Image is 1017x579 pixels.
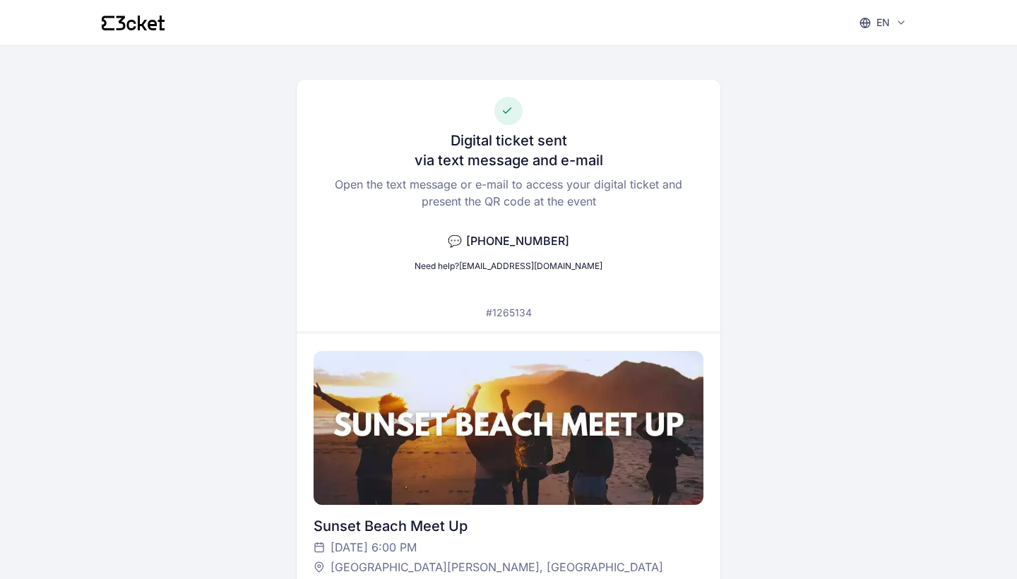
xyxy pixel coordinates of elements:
span: [DATE] 6:00 PM [331,539,417,556]
span: [GEOGRAPHIC_DATA][PERSON_NAME], [GEOGRAPHIC_DATA] [331,559,663,575]
span: 💬 [448,234,462,248]
p: Open the text message or e-mail to access your digital ticket and present the QR code at the event [314,176,703,210]
span: [PHONE_NUMBER] [466,234,569,248]
div: Sunset Beach Meet Up [314,516,703,536]
a: [EMAIL_ADDRESS][DOMAIN_NAME] [459,261,602,271]
p: #1265134 [486,306,532,320]
p: en [876,16,890,30]
span: Need help? [415,261,459,271]
h3: Digital ticket sent [451,131,567,150]
h3: via text message and e-mail [415,150,603,170]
